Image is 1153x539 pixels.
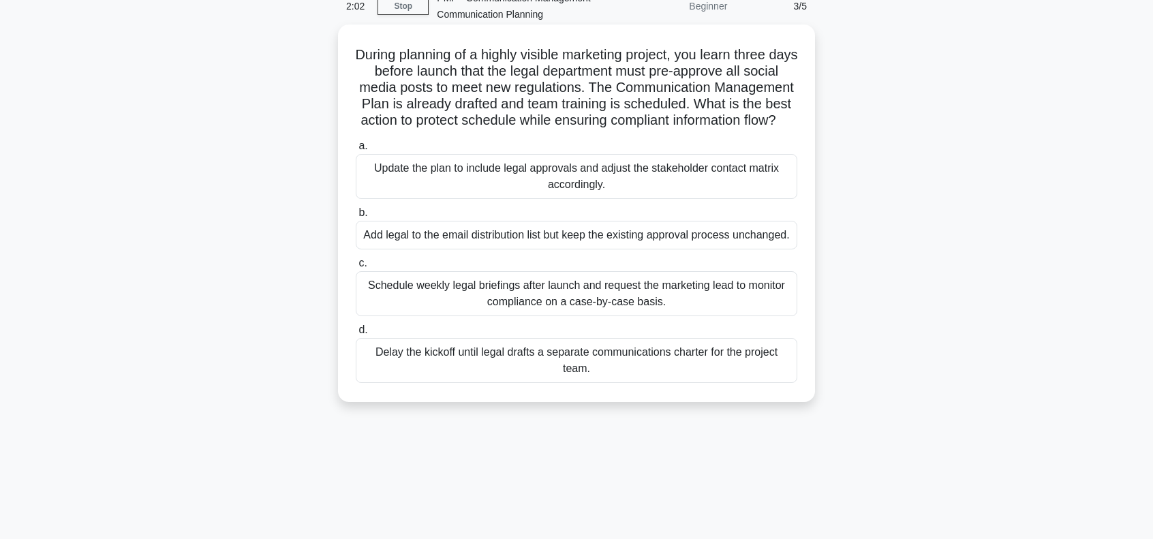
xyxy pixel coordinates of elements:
div: Delay the kickoff until legal drafts a separate communications charter for the project team. [356,338,797,383]
div: Add legal to the email distribution list but keep the existing approval process unchanged. [356,221,797,249]
h5: During planning of a highly visible marketing project, you learn three days before launch that th... [354,46,799,129]
div: Schedule weekly legal briefings after launch and request the marketing lead to monitor compliance... [356,271,797,316]
span: d. [358,324,367,335]
span: a. [358,140,367,151]
div: Update the plan to include legal approvals and adjust the stakeholder contact matrix accordingly. [356,154,797,199]
span: b. [358,206,367,218]
span: c. [358,257,367,268]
